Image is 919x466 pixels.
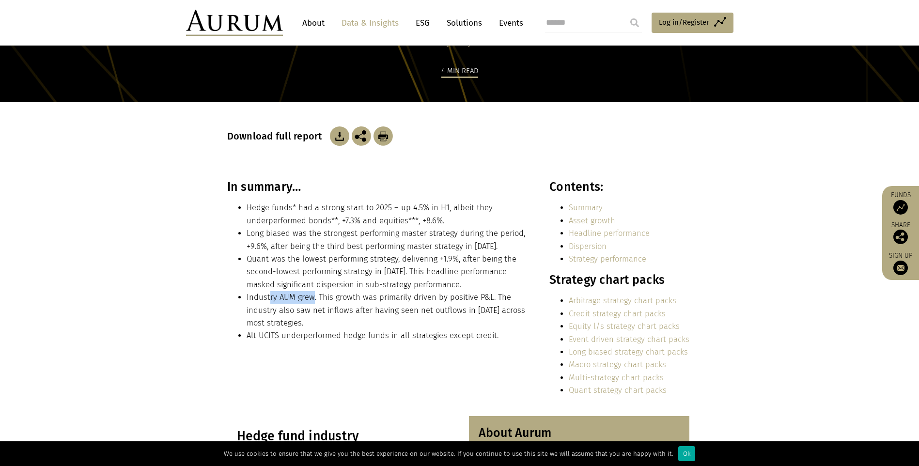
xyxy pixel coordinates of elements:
a: Events [494,14,523,32]
a: Quant strategy chart packs [569,386,667,395]
a: Event driven strategy chart packs [569,335,689,344]
img: Share this post [893,230,908,244]
a: ESG [411,14,435,32]
li: Long biased was the strongest performing master strategy during the period, +9.6%, after being th... [247,227,529,253]
li: Alt UCITS underperformed hedge funds in all strategies except credit. [247,329,529,342]
h3: Strategy chart packs [549,273,689,287]
h3: About Aurum [479,426,680,440]
a: Arbitrage strategy chart packs [569,296,676,305]
a: Sign up [887,251,914,275]
a: Credit strategy chart packs [569,309,666,318]
a: Strategy performance [569,254,646,264]
a: Asset growth [569,216,615,225]
div: Ok [678,446,695,461]
h3: Download full report [227,130,327,142]
input: Submit [625,13,644,32]
a: Log in/Register [652,13,733,33]
img: Share this post [352,126,371,146]
a: Long biased strategy chart packs [569,347,688,357]
img: Aurum [186,10,283,36]
h3: Contents: [549,180,689,194]
a: Solutions [442,14,487,32]
a: Headline performance [569,229,650,238]
img: Download Article [374,126,393,146]
div: 4 min read [441,65,478,78]
a: Data & Insights [337,14,404,32]
img: Access Funds [893,200,908,215]
li: Hedge funds* had a strong start to 2025 – up 4.5% in H1, albeit they underperformed bonds**, +7.3... [247,202,529,227]
h3: In summary… [227,180,529,194]
a: Dispersion [569,242,607,251]
span: Log in/Register [659,16,709,28]
a: Funds [887,191,914,215]
div: Share [887,222,914,244]
img: Sign up to our newsletter [893,261,908,275]
u: Hedge fund industry performance review [237,428,359,463]
li: Quant was the lowest performing strategy, delivering +1.9%, after being the second-lowest perform... [247,253,529,291]
a: About [297,14,329,32]
a: Equity l/s strategy chart packs [569,322,680,331]
li: Industry AUM grew. This growth was primarily driven by positive P&L. The industry also saw net in... [247,291,529,329]
a: Multi-strategy chart packs [569,373,664,382]
a: Macro strategy chart packs [569,360,666,369]
a: Summary [569,203,603,212]
img: Download Article [330,126,349,146]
